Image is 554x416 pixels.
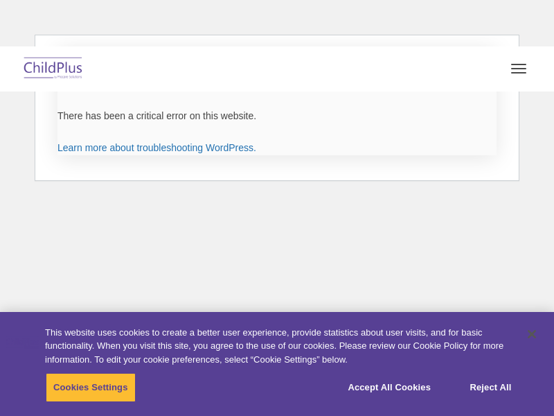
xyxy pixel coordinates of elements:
[57,109,497,123] p: There has been a critical error on this website.
[57,142,256,153] a: Learn more about troubleshooting WordPress.
[46,373,136,402] button: Cookies Settings
[517,319,547,349] button: Close
[340,373,438,402] button: Accept All Cookies
[45,326,515,367] div: This website uses cookies to create a better user experience, provide statistics about user visit...
[21,53,86,85] img: ChildPlus by Procare Solutions
[447,373,534,402] button: Reject All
